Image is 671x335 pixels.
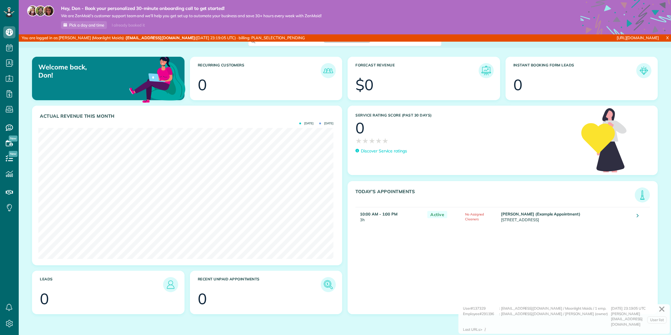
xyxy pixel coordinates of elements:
[664,34,671,41] a: X
[108,21,148,29] div: I already booked it
[9,151,18,157] span: New
[165,279,177,291] img: icon_leads-1bed01f49abd5b7fead27621c3d59655bb73ed531f8eeb49469d10e621d6b896.png
[617,35,659,40] a: [URL][DOMAIN_NAME]
[198,63,321,78] h3: Recurring Customers
[513,77,522,92] div: 0
[382,136,389,146] span: ★
[480,327,488,332] div: >
[355,136,362,146] span: ★
[360,212,397,216] strong: 10:00 AM - 1:00 PM
[126,35,195,40] strong: [EMAIL_ADDRESS][DOMAIN_NAME]
[499,306,611,311] div: : [EMAIL_ADDRESS][DOMAIN_NAME] / Moonlight Maids / 1 emp.
[69,23,104,27] span: Pick a day and time
[19,34,446,42] div: You are logged in as [PERSON_NAME] (Moonlight Maids) · ([DATE] 23:19:05 UTC) · billing: PLAN_SELE...
[513,63,637,78] h3: Instant Booking Form Leads
[9,136,18,142] span: New
[322,65,334,77] img: icon_recurring_customers-cf858462ba22bcd05b5a5880d41d6543d210077de5bb9ebc9590e49fd87d84ed.png
[61,13,322,18] span: We are ZenMaid’s customer support team and we’ll help you get set up to automate your business an...
[611,306,665,311] div: [DATE] 23:19:05 UTC
[355,120,364,136] div: 0
[655,302,668,316] a: ✕
[355,77,374,92] div: $0
[355,207,424,226] td: 3h
[362,136,369,146] span: ★
[361,148,407,154] p: Discover Service ratings
[636,189,648,201] img: icon_todays_appointments-901f7ab196bb0bea1936b74009e4eb5ffbc2d2711fa7634e0d609ed5ef32b18b.png
[465,212,484,221] span: No Assigned Cleaners
[319,122,333,125] span: [DATE]
[463,327,480,332] div: Last URLs
[198,77,207,92] div: 0
[198,291,207,306] div: 0
[61,5,322,11] strong: Hey, Don - Book your personalized 30-minute onboarding call to get started!
[299,122,313,125] span: [DATE]
[40,277,163,292] h3: Leads
[647,316,667,324] a: User list
[369,136,375,146] span: ★
[128,50,187,108] img: dashboard_welcome-42a62b7d889689a78055ac9021e634bf52bae3f8056760290aed330b23ab8690.png
[427,211,447,219] span: Active
[40,291,49,306] div: 0
[198,277,321,292] h3: Recent unpaid appointments
[355,113,575,117] h3: Service Rating score (past 30 days)
[638,65,650,77] img: icon_form_leads-04211a6a04a5b2264e4ee56bc0799ec3eb69b7e499cbb523a139df1d13a81ae0.png
[355,189,635,203] h3: Today's Appointments
[499,311,611,327] div: : [EMAIL_ADDRESS][DOMAIN_NAME] / [PERSON_NAME] (owner)
[38,63,136,79] p: Welcome back, Don!
[322,279,334,291] img: icon_unpaid_appointments-47b8ce3997adf2238b356f14209ab4cced10bd1f174958f3ca8f1d0dd7fffeee.png
[463,306,499,311] div: User#137329
[501,212,580,216] strong: [PERSON_NAME] (Example Appointment)
[27,5,38,16] img: maria-72a9807cf96188c08ef61303f053569d2e2a8a1cde33d635c8a3ac13582a053d.jpg
[40,113,336,119] h3: Actual Revenue this month
[499,207,632,226] td: [STREET_ADDRESS]
[611,311,665,327] div: [PERSON_NAME][EMAIL_ADDRESS][DOMAIN_NAME]
[485,327,486,332] span: /
[355,63,479,78] h3: Forecast Revenue
[375,136,382,146] span: ★
[43,5,54,16] img: michelle-19f622bdf1676172e81f8f8fba1fb50e276960ebfe0243fe18214015130c80e4.jpg
[61,21,107,29] a: Pick a day and time
[480,65,492,77] img: icon_forecast_revenue-8c13a41c7ed35a8dcfafea3cbb826a0462acb37728057bba2d056411b612bbbe.png
[35,5,46,16] img: jorge-587dff0eeaa6aab1f244e6dc62b8924c3b6ad411094392a53c71c6c4a576187d.jpg
[463,311,499,327] div: Employee#291196
[355,148,407,154] a: Discover Service ratings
